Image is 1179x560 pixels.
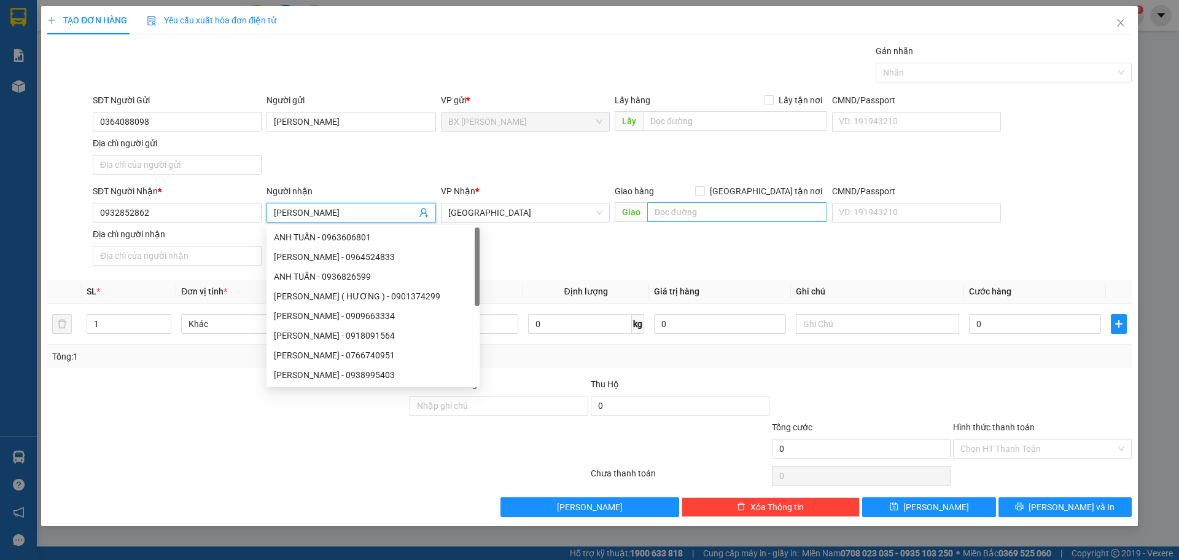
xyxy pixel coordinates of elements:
span: Yêu cầu xuất hóa đơn điện tử [147,15,276,25]
span: Giao [615,202,647,222]
span: delete [737,502,745,512]
div: BÙI ANH TUẤN ( HƯƠNG ) - 0901374299 [267,286,480,306]
span: Sài Gòn [448,203,602,222]
span: Tổng cước [772,422,812,432]
span: Lấy [615,111,643,131]
input: Ghi Chú [796,314,959,334]
span: TẠO ĐƠN HÀNG [47,15,127,25]
input: Dọc đường [647,202,827,222]
button: plus [1111,314,1127,334]
span: Cước hàng [969,286,1011,296]
div: Chưa thanh toán [589,467,771,488]
input: Ghi chú đơn hàng [410,396,588,416]
span: plus [47,16,56,25]
div: [PERSON_NAME] - 0938995403 [274,368,472,382]
div: Người nhận [267,184,435,198]
input: Dọc đường [643,111,827,131]
div: PHẠM THANH TUẤN - 0938995403 [267,365,480,385]
span: user-add [419,208,429,218]
div: Địa chỉ người gửi [93,136,262,150]
div: ANH TUẤN - 0963606801 [274,231,472,244]
img: icon [147,16,157,26]
span: Khác [189,315,337,333]
span: Lấy tận nơi [774,93,827,107]
span: [PERSON_NAME] [557,500,623,514]
div: NGÔ ANH TUẤN - 0909663334 [267,306,480,326]
th: Ghi chú [791,280,964,304]
span: Giá trị hàng [654,286,699,296]
div: [PERSON_NAME] - 0766740951 [274,349,472,362]
span: plus [1111,319,1126,329]
div: CMND/Passport [832,184,1001,198]
div: CMND/Passport [832,93,1001,107]
div: SĐT Người Gửi [93,93,262,107]
div: SĐT Người Nhận [93,184,262,198]
label: Gán nhãn [876,46,913,56]
button: Close [1103,6,1138,41]
span: [GEOGRAPHIC_DATA] tận nơi [705,184,827,198]
span: Đơn vị tính [181,286,227,296]
span: kg [632,314,644,334]
div: [PERSON_NAME] ( HƯƠNG ) - 0901374299 [274,290,472,303]
button: deleteXóa Thông tin [682,497,860,517]
div: ANH TUẤN - 0963606801 [267,227,480,247]
div: [PERSON_NAME] - 0918091564 [274,329,472,342]
div: [PERSON_NAME] - 0909663334 [274,309,472,323]
button: delete [52,314,72,334]
span: [PERSON_NAME] [903,500,969,514]
span: Định lượng [564,286,608,296]
div: [PERSON_NAME] - 0964524833 [274,250,472,264]
div: HUỲNH THANH TUẤN - 0964524833 [267,247,480,267]
input: 0 [654,314,786,334]
div: NGUYỄN THANH TUẤN - 0918091564 [267,326,480,345]
span: Giao hàng [615,186,654,196]
span: Xóa Thông tin [750,500,804,514]
div: Địa chỉ người nhận [93,227,262,241]
div: ANH TUẤN - 0936826599 [267,267,480,286]
label: Ghi chú đơn hàng [410,379,477,389]
span: close [1116,18,1126,28]
button: [PERSON_NAME] [500,497,679,517]
input: Địa chỉ của người nhận [93,246,262,266]
label: Hình thức thanh toán [953,422,1035,432]
div: PHẠM ANH TUẤN - 0766740951 [267,345,480,365]
div: Tổng: 1 [52,350,455,363]
span: BX Cao Lãnh [448,112,602,131]
span: save [890,502,898,512]
input: Địa chỉ của người gửi [93,155,262,175]
span: Lấy hàng [615,95,650,105]
div: ANH TUẤN - 0936826599 [274,270,472,283]
span: VP Nhận [441,186,475,196]
span: Thu Hộ [591,379,619,389]
span: [PERSON_NAME] và In [1029,500,1115,514]
span: printer [1015,502,1024,512]
span: SL [87,286,96,296]
button: save[PERSON_NAME] [862,497,995,517]
div: Người gửi [267,93,435,107]
button: printer[PERSON_NAME] và In [998,497,1132,517]
div: VP gửi [441,93,610,107]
